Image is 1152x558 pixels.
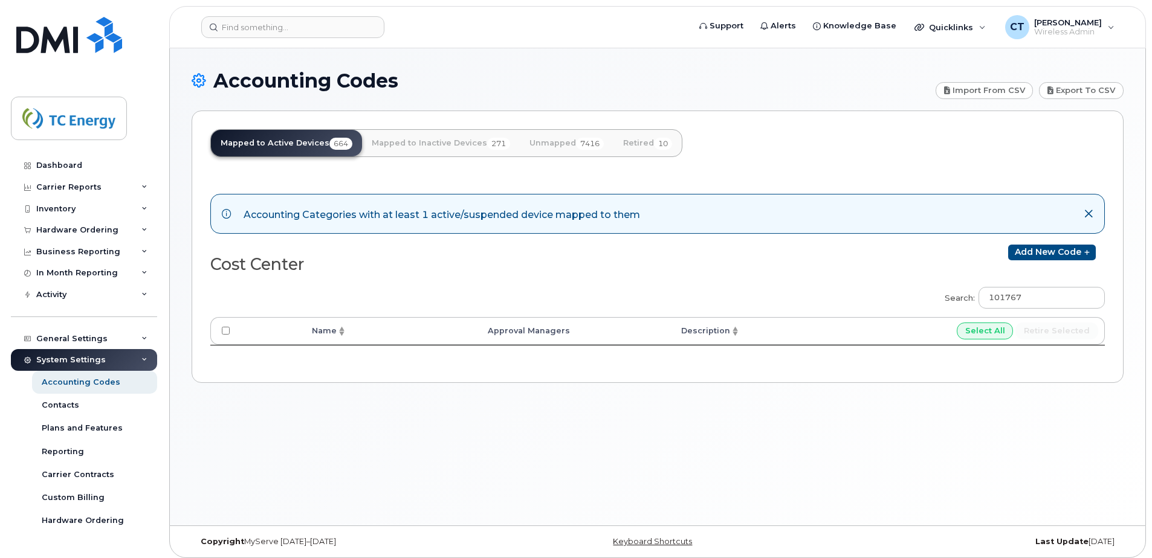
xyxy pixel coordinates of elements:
[362,130,520,156] a: Mapped to Inactive Devices
[1039,82,1124,99] a: Export to CSV
[813,537,1124,547] div: [DATE]
[576,138,604,150] span: 7416
[654,138,672,150] span: 10
[979,287,1105,309] input: Search:
[210,255,648,274] h2: Cost Center
[936,82,1034,99] a: Import from CSV
[937,279,1105,313] label: Search:
[348,317,581,345] th: Approval Managers
[613,130,682,156] a: Retired
[957,322,1014,339] input: Select All
[201,537,244,546] strong: Copyright
[520,130,613,156] a: Unmapped
[613,537,692,546] a: Keyboard Shortcuts
[329,138,352,150] span: 664
[1008,245,1096,260] a: Add new code
[241,317,348,345] th: Name
[192,537,502,547] div: MyServe [DATE]–[DATE]
[487,138,510,150] span: 271
[244,205,640,222] div: Accounting Categories with at least 1 active/suspended device mapped to them
[581,317,741,345] th: Description
[1035,537,1089,546] strong: Last Update
[211,130,362,156] a: Mapped to Active Devices
[192,70,930,91] h1: Accounting Codes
